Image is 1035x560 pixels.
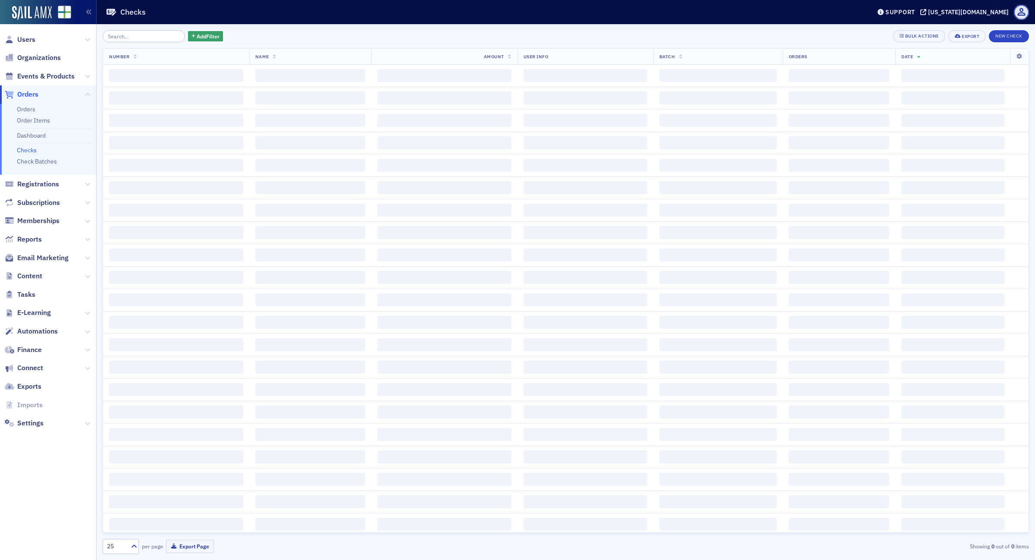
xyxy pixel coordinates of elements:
span: ‌ [789,316,889,329]
span: Connect [17,363,43,373]
span: ‌ [659,91,777,104]
div: Showing out of items [726,542,1029,550]
span: ‌ [109,249,243,261]
span: ‌ [901,338,1004,351]
span: ‌ [901,69,1004,82]
span: ‌ [524,91,647,104]
a: Automations [5,327,58,336]
span: ‌ [659,249,777,261]
span: ‌ [109,114,243,127]
span: ‌ [255,91,365,104]
span: Events & Products [17,72,75,81]
span: ‌ [789,518,889,531]
span: ‌ [524,316,647,329]
span: ‌ [109,204,243,217]
span: ‌ [789,361,889,374]
span: ‌ [789,428,889,441]
a: Users [5,35,35,44]
span: ‌ [789,114,889,127]
span: ‌ [377,271,511,284]
span: ‌ [659,450,777,463]
span: ‌ [789,159,889,172]
span: ‌ [109,316,243,329]
span: ‌ [524,114,647,127]
span: ‌ [109,383,243,396]
span: ‌ [789,473,889,486]
a: Dashboard [17,132,46,139]
a: Exports [5,382,41,391]
span: ‌ [659,383,777,396]
span: ‌ [901,316,1004,329]
span: ‌ [109,91,243,104]
span: Content [17,271,42,281]
span: ‌ [377,428,511,441]
span: ‌ [524,338,647,351]
a: Content [5,271,42,281]
span: ‌ [659,406,777,418]
span: ‌ [524,181,647,194]
span: ‌ [524,69,647,82]
span: ‌ [659,136,777,149]
span: Amount [484,53,504,60]
span: ‌ [524,226,647,239]
input: Search… [103,30,185,42]
span: ‌ [255,293,365,306]
span: ‌ [255,69,365,82]
span: ‌ [377,114,511,127]
span: ‌ [901,361,1004,374]
a: Settings [5,418,44,428]
span: ‌ [659,204,777,217]
span: ‌ [789,91,889,104]
span: Exports [17,382,41,391]
a: Organizations [5,53,61,63]
span: ‌ [524,428,647,441]
h1: Checks [120,7,146,17]
span: ‌ [901,226,1004,239]
span: ‌ [901,473,1004,486]
div: [US_STATE][DOMAIN_NAME] [928,8,1009,16]
span: ‌ [377,406,511,418]
span: ‌ [255,136,365,149]
span: ‌ [659,495,777,508]
span: ‌ [255,361,365,374]
span: ‌ [789,136,889,149]
span: ‌ [901,495,1004,508]
span: ‌ [255,473,365,486]
span: Settings [17,418,44,428]
span: Tasks [17,290,35,299]
span: ‌ [524,450,647,463]
a: Check Batches [17,157,57,165]
a: Reports [5,235,42,244]
a: Checks [17,146,37,154]
span: Organizations [17,53,61,63]
div: Export [962,34,979,39]
a: Events & Products [5,72,75,81]
span: ‌ [659,293,777,306]
span: ‌ [255,249,365,261]
span: ‌ [524,159,647,172]
span: ‌ [901,383,1004,396]
span: ‌ [109,473,243,486]
span: ‌ [109,495,243,508]
a: New Check [989,31,1029,39]
span: ‌ [377,473,511,486]
span: ‌ [109,271,243,284]
img: SailAMX [58,6,71,19]
img: SailAMX [12,6,52,20]
span: ‌ [659,114,777,127]
span: ‌ [789,69,889,82]
span: ‌ [524,204,647,217]
span: ‌ [109,361,243,374]
a: Memberships [5,216,60,226]
span: ‌ [377,91,511,104]
span: ‌ [377,338,511,351]
span: ‌ [789,495,889,508]
span: ‌ [377,518,511,531]
span: ‌ [901,450,1004,463]
span: ‌ [659,69,777,82]
span: ‌ [109,293,243,306]
div: 25 [107,542,126,551]
span: ‌ [109,450,243,463]
span: ‌ [659,428,777,441]
a: Finance [5,345,42,355]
